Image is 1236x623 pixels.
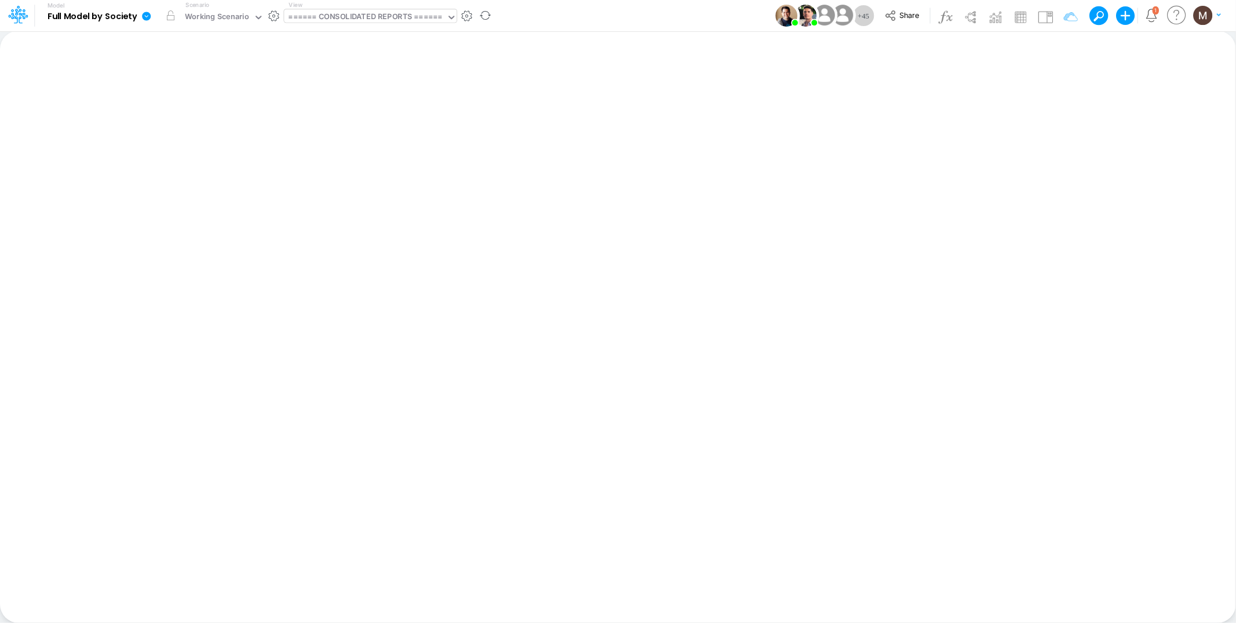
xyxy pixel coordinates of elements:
div: ====== CONSOLIDATED REPORTS ====== [289,11,442,24]
span: Share [899,10,919,19]
div: 1 unread items [1155,8,1157,13]
label: View [289,1,302,9]
b: Full Model by Society [48,12,137,22]
a: Notifications [1145,9,1158,22]
button: Share [879,7,927,25]
span: + 45 [858,12,869,20]
img: User Image Icon [794,5,816,27]
label: Scenario [185,1,209,9]
div: Working Scenario [185,11,249,24]
img: User Image Icon [775,5,797,27]
label: Model [48,2,65,9]
img: User Image Icon [830,2,856,28]
img: User Image Icon [811,2,837,28]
